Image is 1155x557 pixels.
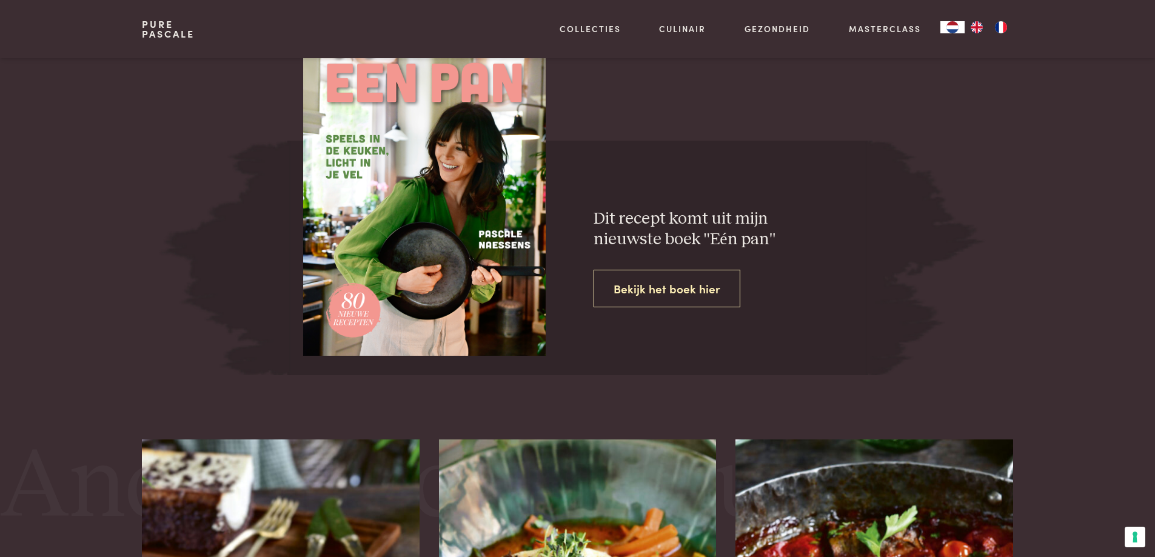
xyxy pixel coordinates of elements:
[1125,527,1145,547] button: Uw voorkeuren voor toestemming voor trackingtechnologieën
[594,270,740,308] a: Bekijk het boek hier
[989,21,1013,33] a: FR
[940,21,965,33] a: NL
[965,21,1013,33] ul: Language list
[940,21,1013,33] aside: Language selected: Nederlands
[940,21,965,33] div: Language
[560,22,621,35] a: Collecties
[745,22,810,35] a: Gezondheid
[849,22,921,35] a: Masterclass
[965,21,989,33] a: EN
[142,19,195,39] a: PurePascale
[303,38,546,356] img: één pan - voorbeeldcover
[594,208,868,250] h3: Dit recept komt uit mijn nieuwste boek "Eén pan"
[659,22,706,35] a: Culinair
